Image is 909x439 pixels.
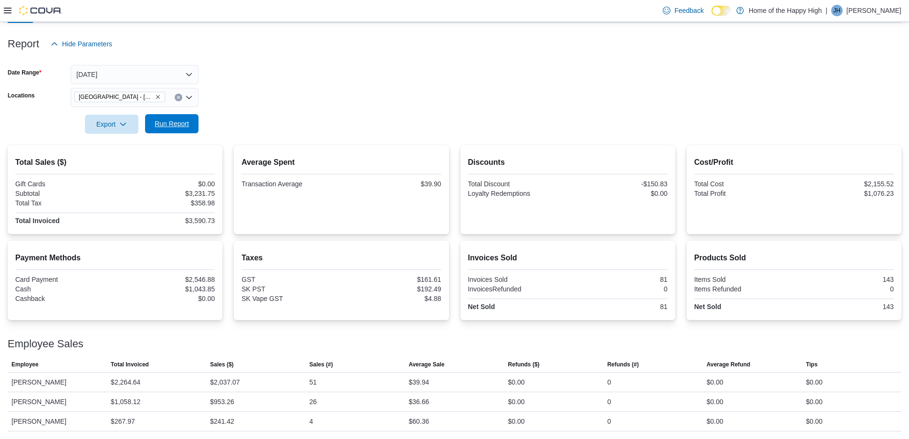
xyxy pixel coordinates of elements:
h2: Cost/Profit [694,157,894,168]
div: $0.00 [508,416,525,427]
span: Total Invoiced [111,361,149,368]
h2: Discounts [468,157,668,168]
div: $39.94 [408,376,429,388]
div: $0.00 [707,376,723,388]
div: Gift Cards [15,180,113,188]
button: Run Report [145,114,199,133]
span: Sales (#) [309,361,333,368]
div: [PERSON_NAME] [8,373,107,392]
div: 0 [607,376,611,388]
div: $1,058.12 [111,396,140,407]
h2: Average Spent [241,157,441,168]
strong: Net Sold [694,303,721,311]
strong: Total Invoiced [15,217,60,225]
h2: Taxes [241,252,441,264]
div: 81 [570,276,668,283]
div: $953.26 [210,396,234,407]
div: $358.98 [117,199,215,207]
div: Joshua Hunt [831,5,843,16]
p: [PERSON_NAME] [846,5,901,16]
img: Cova [19,6,62,15]
h2: Invoices Sold [468,252,668,264]
p: | [825,5,827,16]
h3: Report [8,38,39,50]
div: $1,076.23 [796,190,894,197]
div: 0 [570,285,668,293]
div: $2,546.88 [117,276,215,283]
span: Employee [11,361,39,368]
div: $0.00 [508,396,525,407]
span: Run Report [155,119,189,128]
div: $267.97 [111,416,135,427]
div: $3,231.75 [117,190,215,197]
div: $0.00 [806,396,823,407]
div: $39.90 [343,180,441,188]
button: [DATE] [71,65,199,84]
div: $2,037.07 [210,376,240,388]
div: Total Profit [694,190,792,197]
span: Hide Parameters [62,39,112,49]
a: Feedback [659,1,707,20]
span: Tips [806,361,817,368]
div: 143 [796,303,894,311]
div: $241.42 [210,416,234,427]
div: $0.00 [117,180,215,188]
div: $2,264.64 [111,376,140,388]
div: SK PST [241,285,339,293]
div: [PERSON_NAME] [8,392,107,411]
div: 0 [607,416,611,427]
div: GST [241,276,339,283]
span: [GEOGRAPHIC_DATA] - [GEOGRAPHIC_DATA] - Fire & Flower [79,92,153,102]
span: Sales ($) [210,361,233,368]
div: $0.00 [806,376,823,388]
div: 0 [607,396,611,407]
div: Items Refunded [694,285,792,293]
div: Transaction Average [241,180,339,188]
div: 4 [309,416,313,427]
div: $60.36 [408,416,429,427]
div: Total Tax [15,199,113,207]
span: Battleford - Battleford Crossing - Fire & Flower [74,92,165,102]
div: $0.00 [707,416,723,427]
button: Export [85,115,138,134]
button: Hide Parameters [47,34,116,54]
div: Cash [15,285,113,293]
div: $0.00 [570,190,668,197]
span: Export [91,115,133,134]
div: $2,155.52 [796,180,894,188]
div: $1,043.85 [117,285,215,293]
span: Average Sale [408,361,444,368]
strong: Net Sold [468,303,495,311]
div: Card Payment [15,276,113,283]
div: Invoices Sold [468,276,566,283]
span: JH [834,5,841,16]
div: Subtotal [15,190,113,197]
div: $36.66 [408,396,429,407]
div: Total Cost [694,180,792,188]
div: 0 [796,285,894,293]
label: Date Range [8,69,42,76]
button: Open list of options [185,94,193,101]
span: Feedback [674,6,703,15]
div: Cashback [15,295,113,302]
span: Average Refund [707,361,751,368]
div: $0.00 [508,376,525,388]
div: Items Sold [694,276,792,283]
div: $192.49 [343,285,441,293]
div: SK Vape GST [241,295,339,302]
div: $0.00 [707,396,723,407]
button: Remove Battleford - Battleford Crossing - Fire & Flower from selection in this group [155,94,161,100]
h2: Payment Methods [15,252,215,264]
div: $0.00 [117,295,215,302]
div: Loyalty Redemptions [468,190,566,197]
input: Dark Mode [711,6,731,16]
div: Total Discount [468,180,566,188]
h2: Total Sales ($) [15,157,215,168]
p: Home of the Happy High [749,5,822,16]
div: 143 [796,276,894,283]
div: -$150.83 [570,180,668,188]
div: 51 [309,376,317,388]
label: Locations [8,92,35,99]
div: $3,590.73 [117,217,215,225]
